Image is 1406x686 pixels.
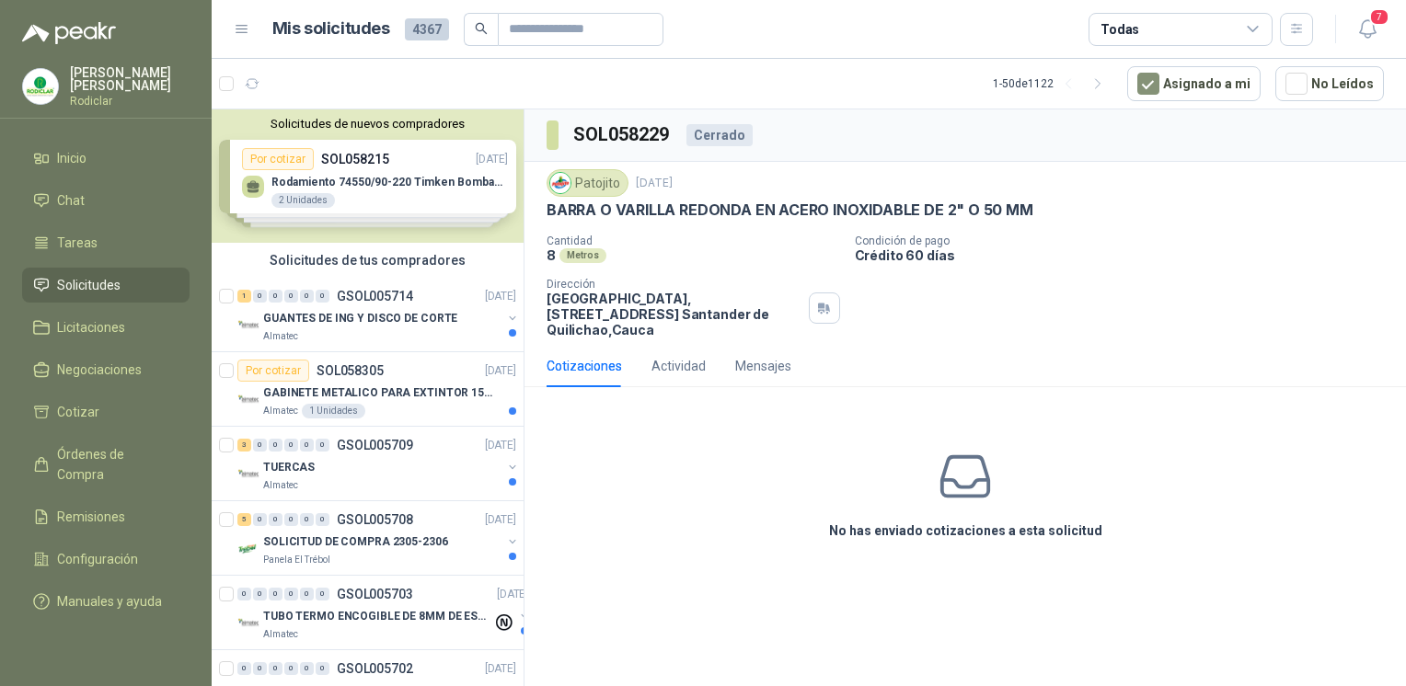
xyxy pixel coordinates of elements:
a: 1 0 0 0 0 0 GSOL005714[DATE] Company LogoGUANTES DE ING Y DISCO DE CORTEAlmatec [237,285,520,344]
a: Negociaciones [22,352,190,387]
p: Rodiclar [70,96,190,107]
p: [DATE] [485,437,516,454]
p: [DATE] [485,660,516,678]
p: Almatec [263,329,298,344]
img: Company Logo [23,69,58,104]
p: GABINETE METALICO PARA EXTINTOR 15 LB [263,384,492,402]
div: 0 [253,662,267,675]
p: GSOL005709 [337,439,413,452]
div: 0 [253,588,267,600]
span: 7 [1369,8,1389,26]
div: 5 [237,513,251,526]
div: 0 [284,588,298,600]
p: Dirección [547,278,801,291]
div: 0 [269,588,282,600]
p: Almatec [263,404,298,418]
div: 0 [237,588,251,600]
p: TUERCAS [263,459,315,476]
p: GSOL005714 [337,290,413,303]
p: Almatec [263,627,298,642]
span: Órdenes de Compra [57,444,172,485]
h3: SOL058229 [573,120,672,149]
span: Negociaciones [57,360,142,380]
p: GSOL005703 [337,588,413,600]
div: 1 - 50 de 1122 [993,69,1112,98]
a: Por cotizarSOL058305[DATE] Company LogoGABINETE METALICO PARA EXTINTOR 15 LBAlmatec1 Unidades [212,352,524,427]
div: 0 [284,662,298,675]
div: 0 [300,439,314,452]
img: Company Logo [237,538,259,560]
div: Todas [1101,19,1139,40]
p: Almatec [263,478,298,493]
div: 0 [300,588,314,600]
span: Solicitudes [57,275,121,295]
div: Actividad [651,356,706,376]
div: 0 [269,439,282,452]
img: Company Logo [237,612,259,635]
div: 0 [253,290,267,303]
p: 8 [547,247,556,263]
p: BARRA O VARILLA REDONDA EN ACERO INOXIDABLE DE 2" O 50 MM [547,200,1033,220]
div: Cotizaciones [547,356,622,376]
div: 0 [316,439,329,452]
p: GSOL005702 [337,662,413,675]
a: 3 0 0 0 0 0 GSOL005709[DATE] Company LogoTUERCASAlmatec [237,434,520,493]
div: 0 [300,513,314,526]
div: 0 [269,662,282,675]
div: Cerrado [686,124,753,146]
div: Solicitudes de nuevos compradoresPor cotizarSOL058215[DATE] Rodamiento 74550/90-220 Timken BombaV... [212,109,524,243]
a: Órdenes de Compra [22,437,190,492]
div: 0 [316,290,329,303]
img: Company Logo [237,389,259,411]
p: [DATE] [485,511,516,529]
p: SOL058305 [317,364,384,377]
span: Remisiones [57,507,125,527]
a: Chat [22,183,190,218]
div: 1 [237,290,251,303]
div: 0 [253,439,267,452]
p: GUANTES DE ING Y DISCO DE CORTE [263,310,457,327]
div: 0 [300,290,314,303]
div: Metros [559,248,606,263]
div: 0 [284,439,298,452]
p: [DATE] [485,362,516,380]
span: Chat [57,190,85,211]
img: Company Logo [550,173,570,193]
p: Crédito 60 días [855,247,1400,263]
button: Asignado a mi [1127,66,1261,101]
div: 0 [316,588,329,600]
div: 0 [269,513,282,526]
div: 1 Unidades [302,404,365,418]
button: Solicitudes de nuevos compradores [219,117,516,131]
img: Logo peakr [22,22,116,44]
div: 0 [316,662,329,675]
p: [DATE] [636,175,673,192]
img: Company Logo [237,314,259,337]
button: 7 [1351,13,1384,46]
div: 0 [269,290,282,303]
a: Inicio [22,141,190,176]
span: 4367 [405,18,449,40]
h1: Mis solicitudes [272,16,390,42]
p: TUBO TERMO ENCOGIBLE DE 8MM DE ESPESOR X 5CMS [263,608,492,625]
div: Por cotizar [237,360,309,382]
div: 0 [316,513,329,526]
div: 3 [237,439,251,452]
p: [DATE] [497,586,528,603]
span: Inicio [57,148,86,168]
div: Mensajes [735,356,791,376]
div: 0 [253,513,267,526]
span: Tareas [57,233,98,253]
span: search [475,22,488,35]
div: 0 [284,513,298,526]
a: Cotizar [22,394,190,429]
p: Condición de pago [855,234,1400,247]
p: [PERSON_NAME] [PERSON_NAME] [70,66,190,92]
span: Configuración [57,549,138,569]
a: 0 0 0 0 0 0 GSOL005703[DATE] Company LogoTUBO TERMO ENCOGIBLE DE 8MM DE ESPESOR X 5CMSAlmatec [237,583,532,642]
div: 0 [284,290,298,303]
span: Licitaciones [57,317,125,337]
p: [DATE] [485,288,516,305]
a: Licitaciones [22,310,190,345]
a: Tareas [22,225,190,260]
